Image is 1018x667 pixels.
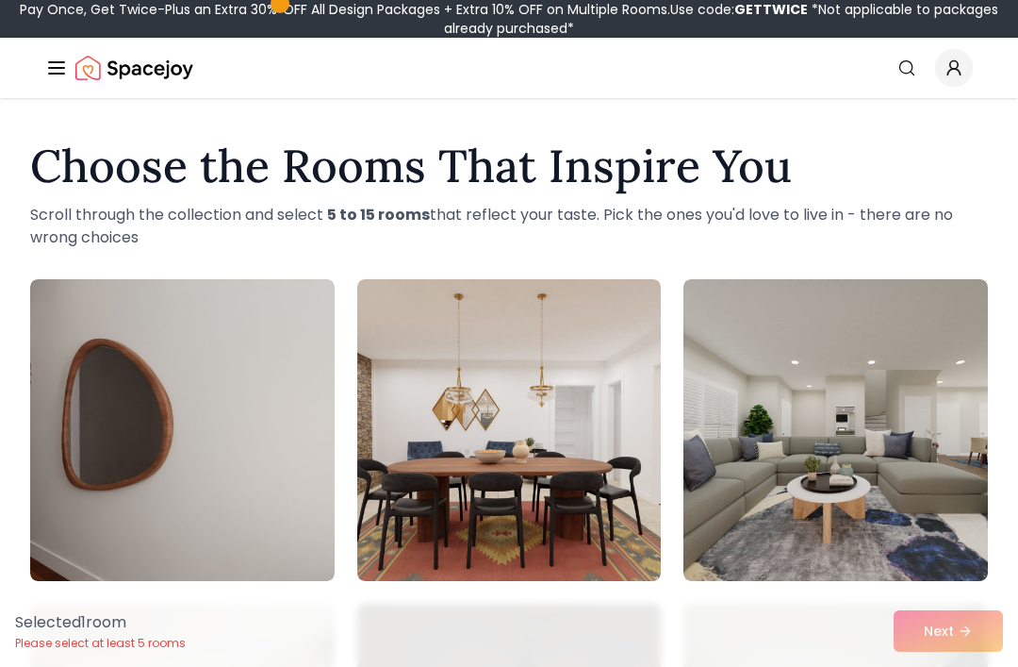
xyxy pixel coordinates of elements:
p: Scroll through the collection and select that reflect your taste. Pick the ones you'd love to liv... [30,204,988,249]
img: Room room-3 [683,279,988,581]
strong: 5 to 15 rooms [327,204,430,225]
a: Spacejoy [75,49,193,87]
h1: Choose the Rooms That Inspire You [30,143,988,189]
img: Room room-1 [30,279,335,581]
p: Selected 1 room [15,611,186,634]
img: Spacejoy Logo [75,49,193,87]
p: Please select at least 5 rooms [15,636,186,651]
img: Room room-2 [357,279,662,581]
nav: Global [45,38,973,98]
